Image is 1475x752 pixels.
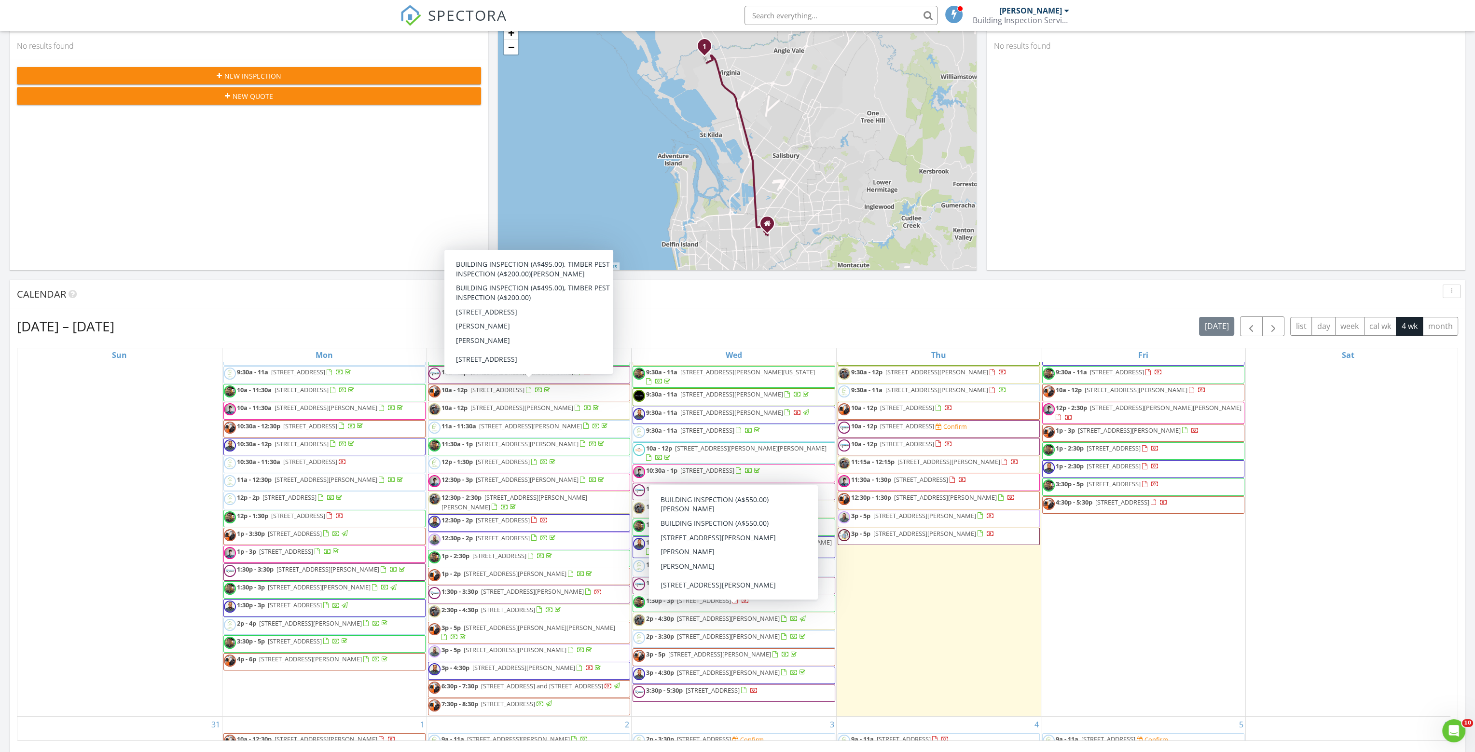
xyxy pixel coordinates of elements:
[1042,402,1244,424] a: 12p - 2:30p [STREET_ADDRESS][PERSON_NAME][PERSON_NAME]
[441,533,473,542] span: 12:30p - 2p
[680,560,783,569] span: [STREET_ADDRESS][PERSON_NAME]
[646,444,827,462] a: 10a - 12p [STREET_ADDRESS][PERSON_NAME][PERSON_NAME]
[1056,385,1082,394] span: 10a - 12p
[838,510,1040,527] a: 3p - 5p [STREET_ADDRESS][PERSON_NAME]
[646,408,811,417] a: 9:30a - 11a [STREET_ADDRESS][PERSON_NAME]
[838,385,850,397] img: untitledcustom500_x_500_full_logo_with_in_circle.png
[838,366,1040,383] a: 9:30a - 12p [STREET_ADDRESS][PERSON_NAME]
[224,475,236,487] img: untitledcustom500_x_500_full_logo_with_in_circle.png
[646,520,762,529] a: 11:30a - 1p [STREET_ADDRESS]
[441,493,482,502] span: 12:30p - 2:30p
[476,457,530,466] span: [STREET_ADDRESS]
[1085,385,1187,394] span: [STREET_ADDRESS][PERSON_NAME]
[880,422,934,430] span: [STREET_ADDRESS]
[428,422,441,434] img: untitledcustom500_x_500_full_logo_with_in_circle.png
[633,408,645,420] img: 20180811_215354.jpg
[851,403,952,412] a: 10a - 12p [STREET_ADDRESS]
[441,368,592,376] a: 10a - 12p [STREET_ADDRESS][PERSON_NAME]
[1396,317,1423,336] button: 4 wk
[400,13,507,33] a: SPECTORA
[646,538,677,547] span: 12p - 1:30p
[851,511,870,520] span: 3p - 5p
[1078,426,1181,435] span: [STREET_ADDRESS][PERSON_NAME]
[851,439,877,448] span: 10a - 12p
[1262,316,1285,336] button: Next
[646,484,689,493] span: 10:30a - 12:30p
[838,511,850,523] img: img20250515wa0003.jpg
[880,439,934,448] span: [STREET_ADDRESS]
[428,385,441,397] img: img_0203.jpg
[237,385,272,394] span: 10a - 11:30a
[633,424,835,442] a: 9:30a - 11a [STREET_ADDRESS]
[1335,317,1365,336] button: week
[1056,462,1084,470] span: 1p - 2:30p
[633,483,835,500] a: 10:30a - 12:30p [STREET_ADDRESS]
[873,529,976,538] span: [STREET_ADDRESS][PERSON_NAME]
[1056,498,1168,506] a: 4:30p - 5:30p [STREET_ADDRESS]
[646,368,815,385] a: 9:30a - 11a [STREET_ADDRESS][PERSON_NAME][US_STATE]
[441,551,469,560] span: 1p - 2:30p
[1042,384,1244,401] a: 10a - 12p [STREET_ADDRESS][PERSON_NAME]
[680,368,815,376] span: [STREET_ADDRESS][PERSON_NAME][US_STATE]
[851,368,1006,376] a: 9:30a - 12p [STREET_ADDRESS][PERSON_NAME]
[428,366,630,383] a: 10a - 12p [STREET_ADDRESS][PERSON_NAME]
[838,420,1040,438] a: 10a - 12p [STREET_ADDRESS] Confirm
[237,457,346,466] a: 10:30a - 11:30a [STREET_ADDRESS]
[441,368,468,376] span: 10a - 12p
[262,493,317,502] span: [STREET_ADDRESS]
[224,385,236,397] img: ken_dyer150_x_150_3.jpg
[646,560,677,569] span: 12:30p - 2p
[851,457,1019,466] a: 11:15a - 12:15p [STREET_ADDRESS][PERSON_NAME]
[838,457,850,469] img: c06efc9b006f4bdd9ce46ced6622c59a.jpeg
[237,529,265,538] span: 1p - 3:30p
[633,520,645,532] img: ken_dyer150_x_150_3.jpg
[1056,368,1087,376] span: 9:30a - 11a
[632,314,836,717] td: Go to August 27, 2025
[767,223,773,229] div: 15B Tennyson St, Clearview SA 5085
[851,422,936,430] a: 10a - 12p [STREET_ADDRESS]
[237,475,272,484] span: 11a - 12:30p
[470,385,524,394] span: [STREET_ADDRESS]
[1246,314,1450,717] td: Go to August 30, 2025
[646,538,832,556] a: 12p - 1:30p [STREET_ADDRESS][PERSON_NAME][PERSON_NAME]
[428,384,630,401] a: 10a - 12p [STREET_ADDRESS]
[237,439,356,448] a: 10:30a - 12p [STREET_ADDRESS]
[441,475,606,484] a: 12:30p - 3p [STREET_ADDRESS][PERSON_NAME]
[259,547,313,556] span: [STREET_ADDRESS]
[441,439,473,448] span: 11:30a - 1p
[224,422,236,434] img: img_0203.jpg
[851,529,870,538] span: 3p - 5p
[428,368,441,380] img: secure_inspections_taree.png
[838,368,850,380] img: c06efc9b006f4bdd9ce46ced6622c59a.jpeg
[427,314,632,717] td: Go to August 26, 2025
[470,368,573,376] span: [STREET_ADDRESS][PERSON_NAME]
[428,420,630,438] a: 11a - 11:30a [STREET_ADDRESS][PERSON_NAME]
[1043,498,1055,510] img: img_0203.jpg
[633,502,645,514] img: c06efc9b006f4bdd9ce46ced6622c59a.jpeg
[237,422,365,430] a: 10:30a - 12:30p [STREET_ADDRESS]
[237,511,268,520] span: 12p - 1:30p
[838,474,1040,491] a: 11:30a - 1:30p [STREET_ADDRESS]
[237,403,272,412] span: 10a - 11:30a
[237,511,344,520] a: 12p - 1:30p [STREET_ADDRESS]
[646,466,677,475] span: 10:30a - 1p
[680,502,783,511] span: [STREET_ADDRESS][PERSON_NAME]
[441,457,473,466] span: 12p - 1:30p
[441,475,473,484] span: 12:30p - 3p
[1056,426,1075,435] span: 1p - 3p
[646,426,762,435] a: 9:30a - 11a [STREET_ADDRESS]
[1087,462,1141,470] span: [STREET_ADDRESS]
[680,390,783,398] span: [STREET_ADDRESS][PERSON_NAME]
[646,520,677,529] span: 11:30a - 1p
[851,368,882,376] span: 9:30a - 12p
[237,403,405,412] a: 10a - 11:30a [STREET_ADDRESS][PERSON_NAME]
[1056,479,1084,488] span: 3:30p - 5p
[1311,317,1336,336] button: day
[1090,403,1241,412] span: [STREET_ADDRESS][PERSON_NAME][PERSON_NAME]
[851,385,1006,394] a: 9:30a - 11a [STREET_ADDRESS][PERSON_NAME]
[428,514,630,532] a: 12:30p - 2p [STREET_ADDRESS]
[851,475,891,484] span: 11:30a - 1:30p
[633,465,835,482] a: 10:30a - 1p [STREET_ADDRESS]
[441,516,473,524] span: 12:30p - 2p
[838,438,1040,455] a: 10a - 12p [STREET_ADDRESS]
